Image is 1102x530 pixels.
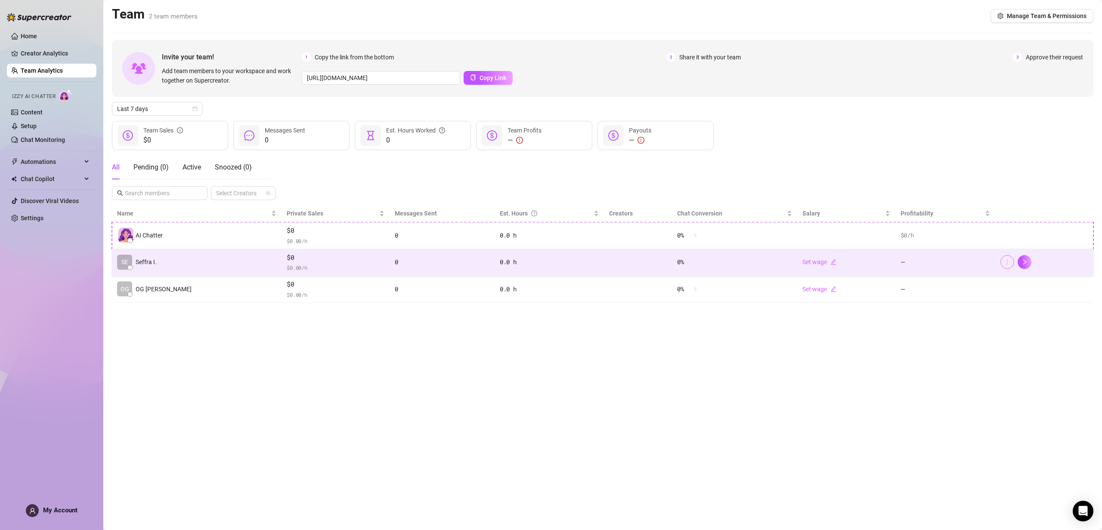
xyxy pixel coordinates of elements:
[21,67,63,74] a: Team Analytics
[395,210,437,217] span: Messages Sent
[677,231,691,240] span: 0 %
[11,158,18,165] span: thunderbolt
[177,126,183,135] span: info-circle
[604,205,672,222] th: Creators
[123,130,133,141] span: dollar-circle
[117,190,123,196] span: search
[629,127,651,134] span: Payouts
[1073,501,1093,521] div: Open Intercom Messenger
[136,231,163,240] span: AI Chatter
[287,225,384,236] span: $0
[516,137,523,144] span: exclamation-circle
[265,127,305,134] span: Messages Sent
[1007,12,1087,19] span: Manage Team & Permissions
[802,259,836,265] a: Set wageedit
[470,74,476,80] span: copy
[997,13,1003,19] span: setting
[143,126,183,135] div: Team Sales
[395,231,489,240] div: 0
[464,71,513,85] button: Copy Link
[162,52,302,62] span: Invite your team!
[487,130,497,141] span: dollar-circle
[386,126,445,135] div: Est. Hours Worked
[125,188,195,198] input: Search members
[287,279,384,290] span: $0
[1026,52,1083,62] span: Approve their request
[802,210,820,217] span: Salary
[21,33,37,40] a: Home
[215,163,252,171] span: Snoozed ( 0 )
[21,215,43,222] a: Settings
[287,237,384,245] span: $ 0.00 /h
[12,92,56,101] span: Izzy AI Chatter
[901,231,990,240] div: $0 /h
[121,284,129,294] span: OG
[266,191,271,196] span: team
[183,163,201,171] span: Active
[439,126,445,135] span: question-circle
[629,135,651,145] div: —
[136,284,192,294] span: OG [PERSON_NAME]
[677,257,691,267] span: 0 %
[112,205,282,222] th: Name
[112,6,198,22] h2: Team
[830,259,836,265] span: edit
[395,284,489,294] div: 0
[121,257,128,267] span: SE
[802,286,836,293] a: Set wageedit
[830,286,836,292] span: edit
[136,257,157,267] span: Seffra I.
[608,130,619,141] span: dollar-circle
[192,106,198,111] span: calendar
[386,135,445,145] span: 0
[508,135,542,145] div: —
[1022,259,1028,265] span: right
[117,209,269,218] span: Name
[1004,259,1010,265] span: more
[508,127,542,134] span: Team Profits
[638,137,644,144] span: exclamation-circle
[149,12,198,20] span: 2 team members
[500,284,599,294] div: 0.0 h
[677,210,722,217] span: Chat Conversion
[895,249,995,276] td: —
[315,52,394,62] span: Copy the link from the bottom
[991,9,1093,23] button: Manage Team & Permissions
[21,123,37,129] a: Setup
[43,506,77,514] span: My Account
[21,109,43,116] a: Content
[265,135,305,145] span: 0
[677,284,691,294] span: 0 %
[21,46,90,60] a: Creator Analytics
[901,210,933,217] span: Profitability
[500,209,592,218] div: Est. Hours
[59,89,72,102] img: AI Chatter
[287,290,384,299] span: $ 0.00 /h
[112,162,120,173] div: All
[531,209,537,218] span: question-circle
[21,155,82,169] span: Automations
[117,102,197,115] span: Last 7 days
[7,13,71,22] img: logo-BBDzfeDw.svg
[11,176,17,182] img: Chat Copilot
[133,162,169,173] div: Pending ( 0 )
[666,52,676,62] span: 2
[365,130,376,141] span: hourglass
[162,66,298,85] span: Add team members to your workspace and work together on Supercreator.
[500,257,599,267] div: 0.0 h
[287,263,384,272] span: $ 0.00 /h
[500,231,599,240] div: 0.0 h
[1013,52,1022,62] span: 3
[29,508,36,514] span: user
[679,52,741,62] span: Share it with your team
[895,276,995,303] td: —
[395,257,489,267] div: 0
[480,74,506,81] span: Copy Link
[118,228,133,243] img: izzy-ai-chatter-avatar-DDCN_rTZ.svg
[21,136,65,143] a: Chat Monitoring
[244,130,254,141] span: message
[287,210,323,217] span: Private Sales
[143,135,183,145] span: $0
[21,197,79,204] a: Discover Viral Videos
[21,172,82,186] span: Chat Copilot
